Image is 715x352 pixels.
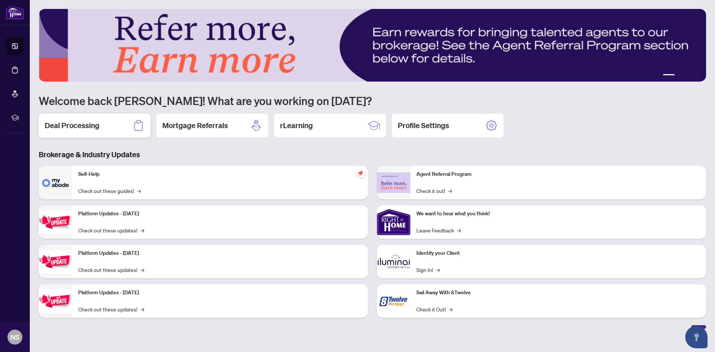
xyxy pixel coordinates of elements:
h1: Welcome back [PERSON_NAME]! What are you working on [DATE]? [39,93,706,108]
span: → [140,305,144,313]
p: We want to hear what you think! [416,210,700,218]
h2: rLearning [280,120,313,131]
h2: Profile Settings [398,120,449,131]
span: → [140,226,144,234]
a: Check it out!→ [416,187,452,195]
a: Check it Out!→ [416,305,452,313]
a: Leave Feedback→ [416,226,461,234]
h2: Deal Processing [45,120,99,131]
a: Sign In!→ [416,266,440,274]
img: Identify your Client [377,245,410,278]
p: Identify your Client [416,249,700,257]
img: Platform Updates - July 8, 2025 [39,250,72,273]
span: → [457,226,461,234]
span: NS [10,332,19,342]
img: Slide 0 [39,9,706,82]
button: 3 [684,74,687,77]
p: Sail Away With 8Twelve [416,289,700,297]
span: → [436,266,440,274]
h2: Mortgage Referrals [162,120,228,131]
h3: Brokerage & Industry Updates [39,149,706,160]
button: 5 [696,74,699,77]
img: Platform Updates - July 21, 2025 [39,210,72,234]
span: → [449,305,452,313]
img: Agent Referral Program [377,172,410,193]
button: Open asap [685,326,708,348]
span: → [137,187,141,195]
p: Self-Help [78,170,362,178]
img: Platform Updates - June 23, 2025 [39,289,72,313]
button: 4 [690,74,693,77]
img: logo [6,6,24,19]
img: Self-Help [39,166,72,199]
img: We want to hear what you think! [377,205,410,239]
p: Agent Referral Program [416,170,700,178]
span: → [140,266,144,274]
button: 2 [678,74,681,77]
img: Sail Away With 8Twelve [377,284,410,318]
span: pushpin [356,169,365,178]
button: 1 [663,74,675,77]
p: Platform Updates - [DATE] [78,249,362,257]
p: Platform Updates - [DATE] [78,289,362,297]
p: Platform Updates - [DATE] [78,210,362,218]
a: Check out these updates!→ [78,226,144,234]
a: Check out these guides!→ [78,187,141,195]
a: Check out these updates!→ [78,305,144,313]
a: Check out these updates!→ [78,266,144,274]
span: → [448,187,452,195]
